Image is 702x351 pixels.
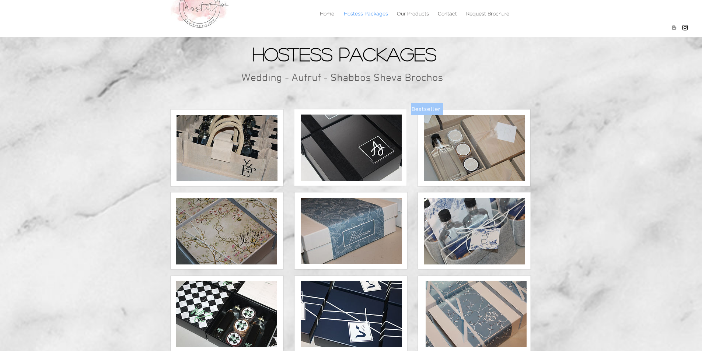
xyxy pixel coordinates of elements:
[393,8,433,19] p: Our Products
[670,24,678,31] img: Blogger
[681,24,689,31] img: Hostitny
[301,115,402,181] img: IMG_8953.JPG
[426,281,527,347] img: IMG_2426.JPG
[252,45,436,63] span: Hostess Packages
[301,198,402,264] img: IMG_9668.JPG
[424,198,525,264] img: IMG_9745.JPG
[411,103,443,115] button: Bestseller
[176,198,277,264] img: IMG_0212.JPG
[461,8,514,19] a: Request Brochure
[412,106,441,112] span: Bestseller
[316,8,338,19] p: Home
[462,8,513,19] p: Request Brochure
[301,281,402,347] img: IMG_9862.JPG
[433,8,461,19] a: Contact
[241,71,453,85] h2: Wedding - Aufruf - Shabbos Sheva Brochos
[340,8,392,19] p: Hostess Packages
[434,8,461,19] p: Contact
[670,24,689,31] ul: Social Bar
[204,8,514,19] nav: Site
[392,8,433,19] a: Our Products
[176,281,277,347] img: IMG_0035.JPG
[177,115,277,181] img: IMG_0565.JPG
[315,8,339,19] a: Home
[339,8,392,19] a: Hostess Packages
[424,115,525,181] img: IMG_2357.JPG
